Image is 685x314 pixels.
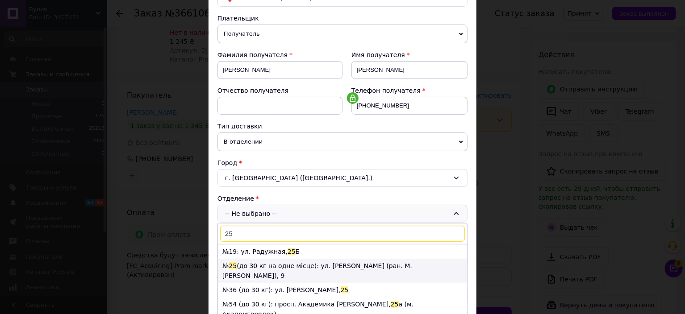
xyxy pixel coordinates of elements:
span: Плательщик [217,15,259,22]
input: +380 [351,97,468,115]
span: В отделении [217,132,468,151]
span: Фамилия получателя [217,51,288,58]
li: №36 (до 30 кг): ул. [PERSON_NAME], [218,283,467,297]
li: № (до 30 кг на одне місце): ул. [PERSON_NAME] (ран. М. [PERSON_NAME]), 9 [218,259,467,283]
div: -- Не выбрано -- [217,205,468,223]
span: Получатель [217,25,468,43]
input: Найти [220,226,465,242]
span: Телефон получателя [351,87,421,94]
span: 25 [229,262,237,269]
span: 25 [288,248,296,255]
div: Отделение [217,194,468,203]
span: Имя получателя [351,51,405,58]
span: 25 [391,301,399,308]
span: Тип доставки [217,123,262,130]
div: г. [GEOGRAPHIC_DATA] ([GEOGRAPHIC_DATA].) [217,169,468,187]
div: Город [217,158,468,167]
span: 25 [341,286,349,293]
span: Отчество получателя [217,87,288,94]
li: №19: ул. Радужная, Б [218,244,467,259]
